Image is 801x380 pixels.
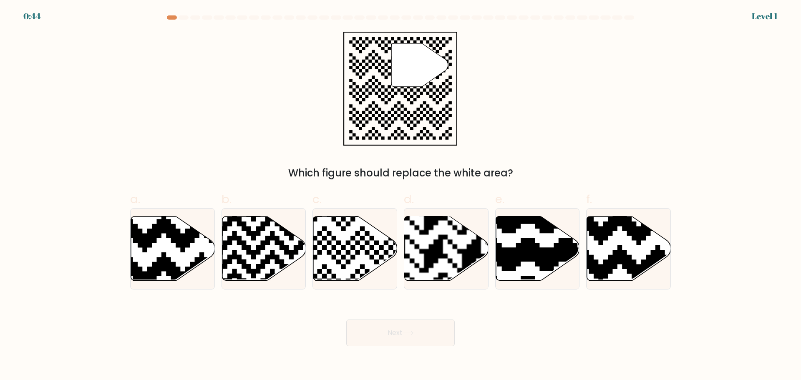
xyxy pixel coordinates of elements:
g: " [392,43,448,87]
div: 0:44 [23,10,41,23]
span: e. [495,191,504,207]
div: Level 1 [752,10,778,23]
span: c. [312,191,322,207]
span: f. [586,191,592,207]
span: d. [404,191,414,207]
button: Next [346,320,455,346]
span: b. [222,191,232,207]
div: Which figure should replace the white area? [135,166,666,181]
span: a. [130,191,140,207]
